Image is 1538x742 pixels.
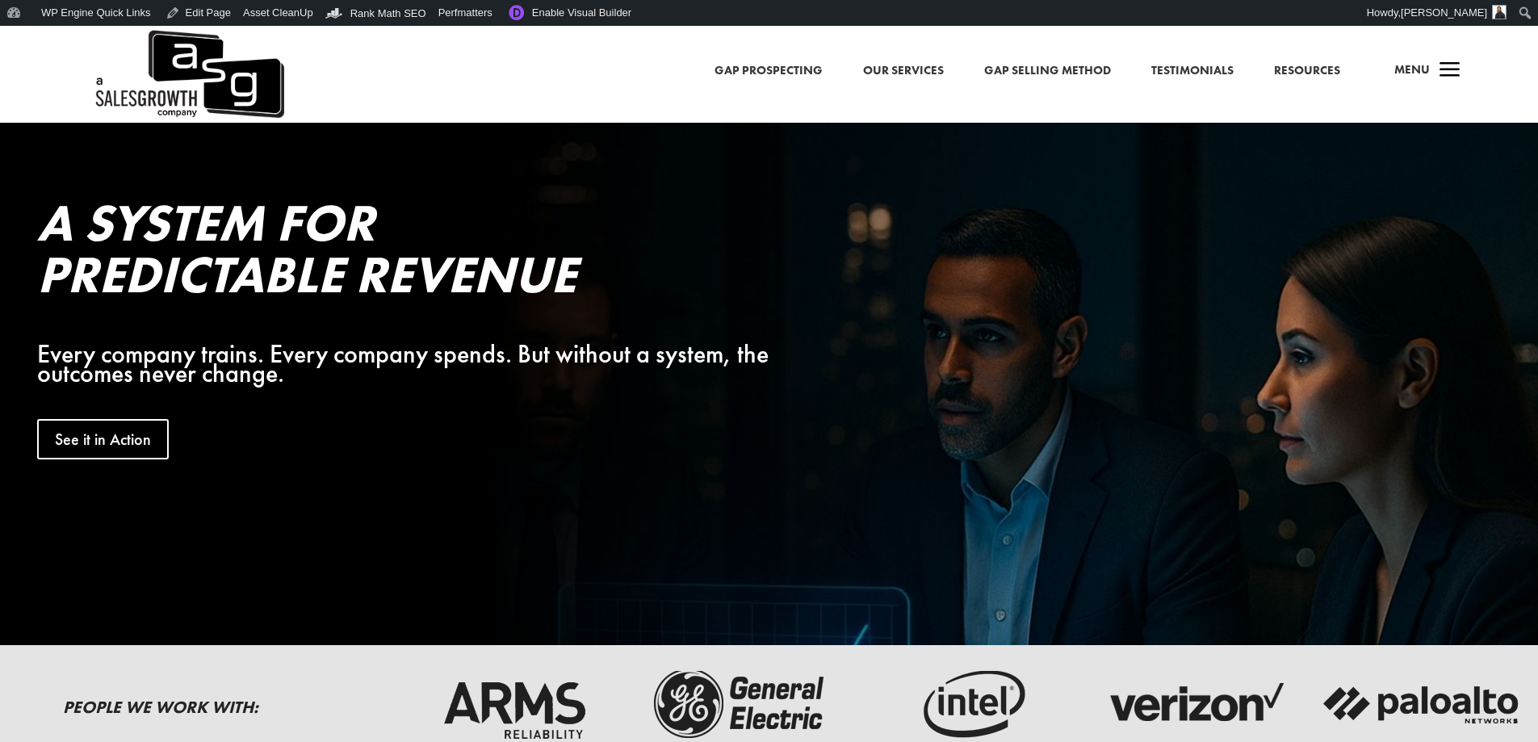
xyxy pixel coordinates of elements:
[984,61,1111,82] a: Gap Selling Method
[37,197,794,308] h2: A System for Predictable Revenue
[37,345,794,384] div: Every company trains. Every company spends. But without a system, the outcomes never change.
[93,26,284,123] a: A Sales Growth Company Logo
[37,419,169,459] a: See it in Action
[93,26,284,123] img: ASG Co. Logo
[1151,61,1234,82] a: Testimonials
[350,7,426,19] span: Rank Math SEO
[863,61,944,82] a: Our Services
[1394,61,1430,78] span: Menu
[1274,61,1340,82] a: Resources
[715,61,823,82] a: Gap Prospecting
[1401,6,1487,19] span: [PERSON_NAME]
[1434,55,1466,87] span: a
